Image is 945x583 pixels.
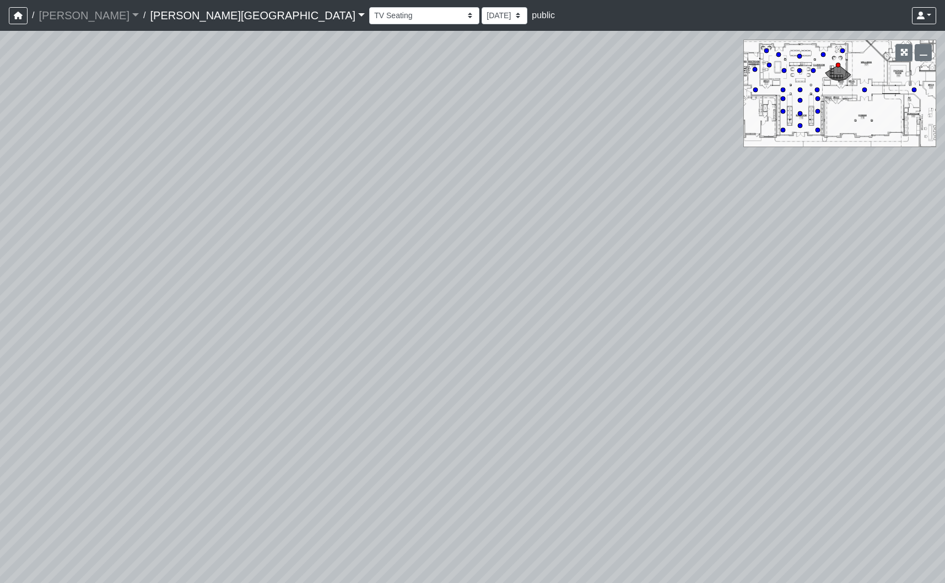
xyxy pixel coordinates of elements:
[39,4,139,26] a: [PERSON_NAME]
[139,4,150,26] span: /
[532,10,555,20] span: public
[150,4,365,26] a: [PERSON_NAME][GEOGRAPHIC_DATA]
[8,561,73,583] iframe: Ybug feedback widget
[28,4,39,26] span: /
